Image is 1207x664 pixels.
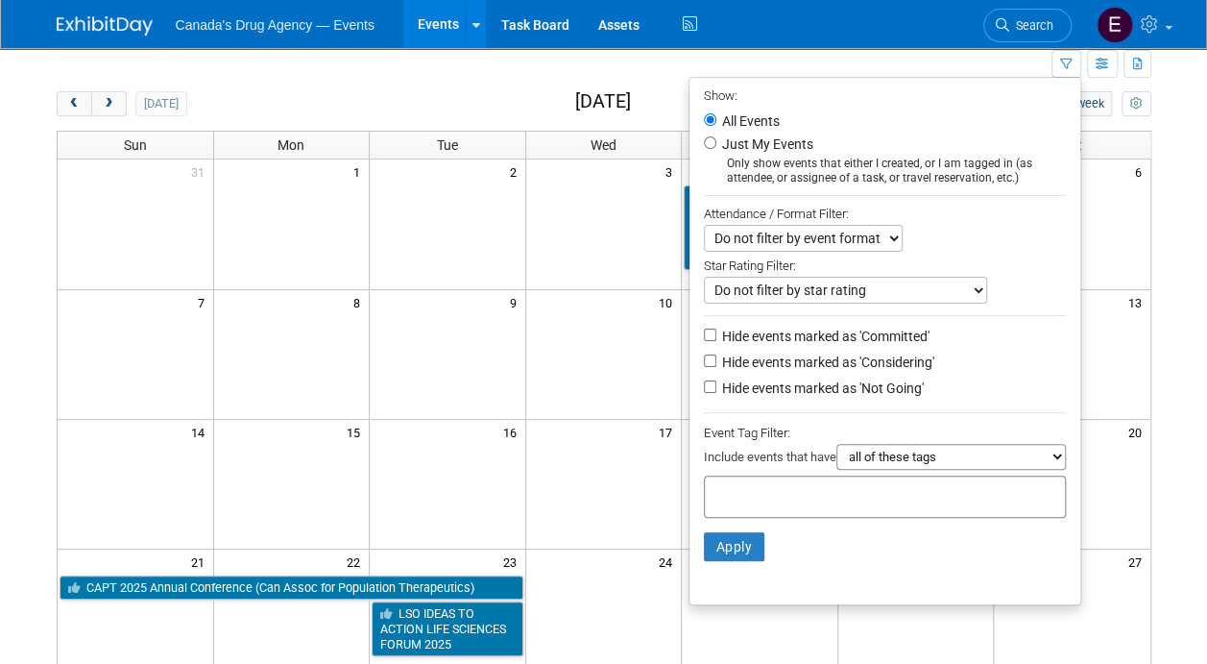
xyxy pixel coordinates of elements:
button: week [1068,91,1112,116]
span: Search [1009,18,1053,33]
span: 23 [501,550,525,574]
span: 10 [657,290,681,314]
span: 17 [657,420,681,444]
span: Sun [124,137,147,153]
span: Wed [591,137,616,153]
button: next [91,91,127,116]
span: 15 [345,420,369,444]
a: Search [983,9,1072,42]
div: Event Tag Filter: [704,422,1066,444]
span: 6 [1133,160,1150,184]
button: myCustomButton [1122,91,1150,116]
span: 31 [189,160,213,184]
span: 21 [189,550,213,574]
span: 13 [1126,290,1150,314]
span: 3 [664,160,681,184]
a: CAPT 2025 Annual Conference (Can Assoc for Population Therapeutics) [60,576,523,601]
div: Attendance / Format Filter: [704,203,1066,225]
label: Hide events marked as 'Considering' [718,353,934,372]
button: prev [57,91,92,116]
h2: [DATE] [574,91,630,112]
img: ExhibitDay [57,16,153,36]
div: Include events that have [704,444,1066,476]
span: 24 [657,550,681,574]
img: External Events [1097,7,1133,43]
label: All Events [718,114,780,128]
div: Show: [704,83,1066,107]
a: LSO IDEAS TO ACTION LIFE SCIENCES FORUM 2025 [372,602,523,656]
span: Canada's Drug Agency — Events [176,17,374,33]
label: Hide events marked as 'Committed' [718,327,929,346]
label: Just My Events [718,135,813,154]
a: Optimizing the Value of Genomic Medicine—A Canadian–Australian Dialogue (bilateral workshop) [684,185,835,271]
span: 9 [508,290,525,314]
button: Apply [704,532,765,561]
span: 20 [1126,420,1150,444]
span: 2 [508,160,525,184]
span: 14 [189,420,213,444]
span: 27 [1126,550,1150,574]
label: Hide events marked as 'Not Going' [718,379,924,398]
span: Mon [278,137,304,153]
div: Star Rating Filter: [704,252,1066,277]
span: 16 [501,420,525,444]
div: Only show events that either I created, or I am tagged in (as attendee, or assignee of a task, or... [704,157,1066,185]
span: 1 [351,160,369,184]
button: [DATE] [135,91,186,116]
span: 8 [351,290,369,314]
span: 22 [345,550,369,574]
span: Tue [437,137,458,153]
span: 7 [196,290,213,314]
i: Personalize Calendar [1130,98,1143,111]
